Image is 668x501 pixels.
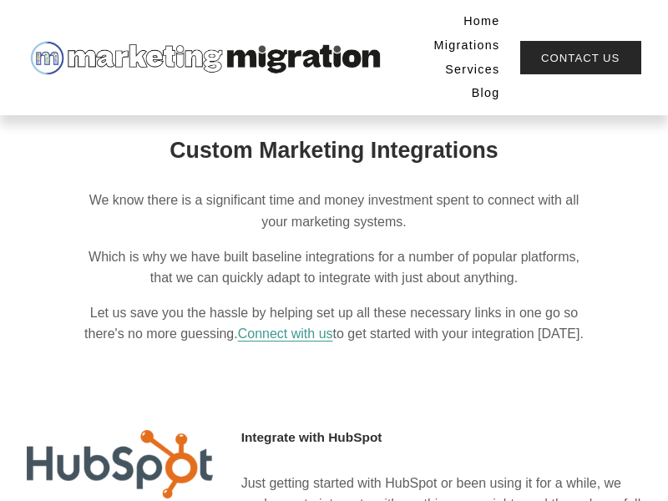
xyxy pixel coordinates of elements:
[445,58,499,82] a: Services
[463,10,499,34] a: Home
[80,246,588,289] p: Which is why we have built baseline integrations for a number of popular platforms, that we can q...
[80,190,588,232] p: We know there is a significant time and money investment spent to connect with all your marketing...
[434,34,500,58] a: Migrations
[472,82,500,106] a: Blog
[520,41,642,75] a: Contact Us
[241,430,641,446] h3: Integrate with HubSpot
[27,38,382,78] img: Marketing Migration
[238,326,333,341] a: Connect with us
[80,138,588,164] h1: Custom Marketing Integrations
[80,302,588,345] p: Let us save you the hassle by helping set up all these necessary links in one go so there's no mo...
